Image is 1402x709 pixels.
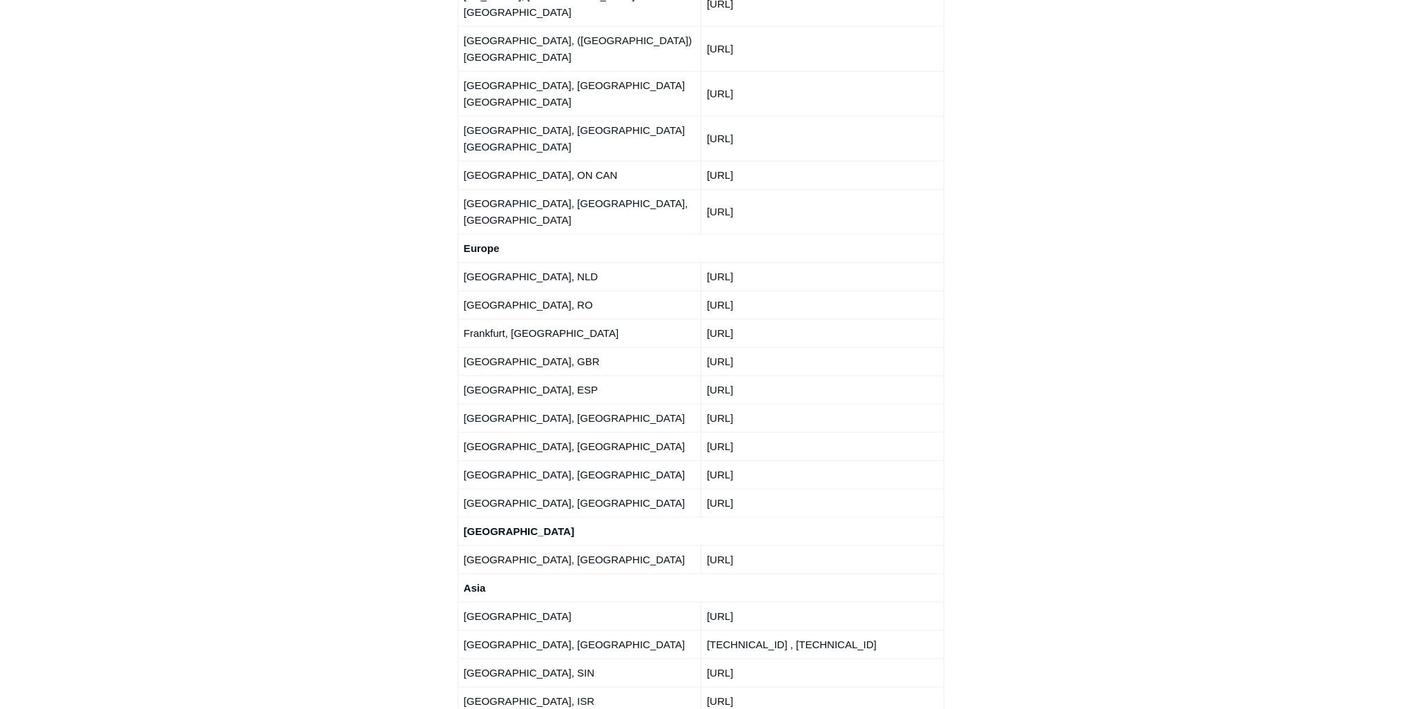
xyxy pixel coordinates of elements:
[458,404,701,432] td: [GEOGRAPHIC_DATA], [GEOGRAPHIC_DATA]
[458,161,701,189] td: [GEOGRAPHIC_DATA], ON CAN
[701,545,944,574] td: [URL]
[458,116,701,161] td: [GEOGRAPHIC_DATA], [GEOGRAPHIC_DATA] [GEOGRAPHIC_DATA]
[701,489,944,517] td: [URL]
[458,26,701,71] td: [GEOGRAPHIC_DATA], ([GEOGRAPHIC_DATA]) [GEOGRAPHIC_DATA]
[701,161,944,189] td: [URL]
[701,460,944,489] td: [URL]
[458,291,701,319] td: [GEOGRAPHIC_DATA], RO
[458,602,701,630] td: [GEOGRAPHIC_DATA]
[701,319,944,347] td: [URL]
[458,659,701,687] td: [GEOGRAPHIC_DATA], SIN
[458,545,701,574] td: [GEOGRAPHIC_DATA], [GEOGRAPHIC_DATA]
[458,630,701,659] td: [GEOGRAPHIC_DATA], [GEOGRAPHIC_DATA]
[458,460,701,489] td: [GEOGRAPHIC_DATA], [GEOGRAPHIC_DATA]
[701,659,944,687] td: [URL]
[458,489,701,517] td: [GEOGRAPHIC_DATA], [GEOGRAPHIC_DATA]
[701,189,944,234] td: [URL]
[701,347,944,376] td: [URL]
[458,376,701,404] td: [GEOGRAPHIC_DATA], ESP
[701,630,944,659] td: [TECHNICAL_ID] , [TECHNICAL_ID]
[701,404,944,432] td: [URL]
[701,26,944,71] td: [URL]
[701,262,944,291] td: [URL]
[458,432,701,460] td: [GEOGRAPHIC_DATA], [GEOGRAPHIC_DATA]
[458,347,701,376] td: [GEOGRAPHIC_DATA], GBR
[458,71,701,116] td: [GEOGRAPHIC_DATA], [GEOGRAPHIC_DATA] [GEOGRAPHIC_DATA]
[458,189,701,234] td: [GEOGRAPHIC_DATA], [GEOGRAPHIC_DATA], [GEOGRAPHIC_DATA]
[464,242,500,254] strong: Europe
[701,602,944,630] td: [URL]
[701,376,944,404] td: [URL]
[701,116,944,161] td: [URL]
[458,262,701,291] td: [GEOGRAPHIC_DATA], NLD
[464,525,574,537] strong: [GEOGRAPHIC_DATA]
[458,319,701,347] td: Frankfurt, [GEOGRAPHIC_DATA]
[701,291,944,319] td: [URL]
[701,71,944,116] td: [URL]
[701,432,944,460] td: [URL]
[464,582,486,594] strong: Asia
